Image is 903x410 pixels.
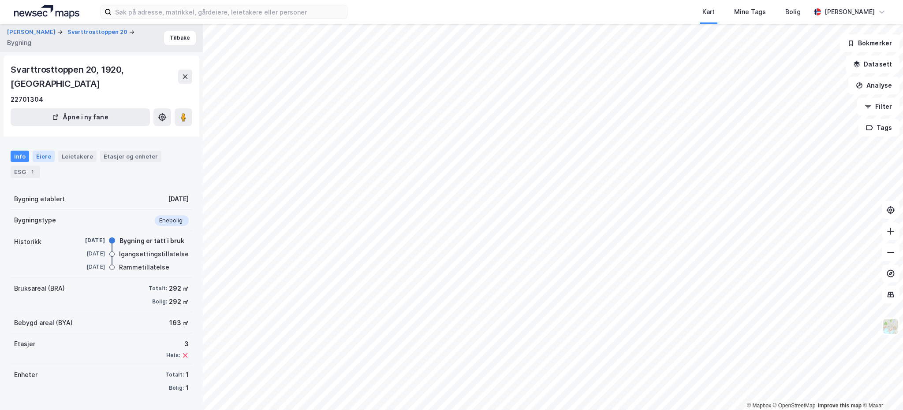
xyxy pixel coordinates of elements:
div: Bygning er tatt i bruk [119,236,184,246]
img: logo.a4113a55bc3d86da70a041830d287a7e.svg [14,5,79,18]
button: Datasett [846,55,899,73]
img: Z [882,318,899,335]
div: 292 ㎡ [169,296,189,307]
div: 163 ㎡ [169,318,189,328]
div: Totalt: [165,371,184,378]
div: 1 [28,167,37,176]
div: Kart [702,7,715,17]
div: [DATE] [70,263,105,271]
a: Improve this map [818,403,862,409]
div: Bruksareal (BRA) [14,283,65,294]
div: Totalt: [149,285,167,292]
div: Historikk [14,236,41,247]
div: Bygning etablert [14,194,65,204]
div: Etasjer [14,339,35,349]
div: Bolig [785,7,801,17]
div: Mine Tags [734,7,766,17]
div: Bolig: [152,298,167,305]
button: Tags [858,119,899,137]
div: 3 [166,339,189,349]
div: [DATE] [168,194,189,204]
div: Bygning [7,37,31,48]
button: Svarttrosttoppen 20 [67,28,129,37]
div: 1 [186,369,189,380]
div: 22701304 [11,94,43,105]
div: Bebygd areal (BYA) [14,318,73,328]
div: Igangsettingstillatelse [119,249,189,259]
div: Eiere [33,151,55,162]
button: Bokmerker [840,34,899,52]
div: 1 [186,383,189,393]
div: [DATE] [70,250,105,258]
div: [PERSON_NAME] [825,7,875,17]
div: Leietakere [58,151,97,162]
a: Mapbox [747,403,771,409]
div: Heis: [166,352,180,359]
div: [DATE] [70,236,105,244]
div: Rammetillatelse [119,262,169,273]
a: OpenStreetMap [773,403,816,409]
button: Åpne i ny fane [11,108,150,126]
div: Etasjer og enheter [104,152,158,160]
div: Info [11,151,29,162]
input: Søk på adresse, matrikkel, gårdeiere, leietakere eller personer [112,5,347,18]
div: Enheter [14,369,37,380]
div: Bygningstype [14,215,56,225]
div: ESG [11,166,40,178]
button: Tilbake [164,31,196,45]
button: Filter [857,98,899,115]
div: 292 ㎡ [169,283,189,294]
div: Bolig: [169,384,184,392]
button: Analyse [848,77,899,94]
button: [PERSON_NAME] [7,28,57,37]
div: Svarttrosttoppen 20, 1920, [GEOGRAPHIC_DATA] [11,63,178,91]
iframe: Chat Widget [859,368,903,410]
div: Kontrollprogram for chat [859,368,903,410]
